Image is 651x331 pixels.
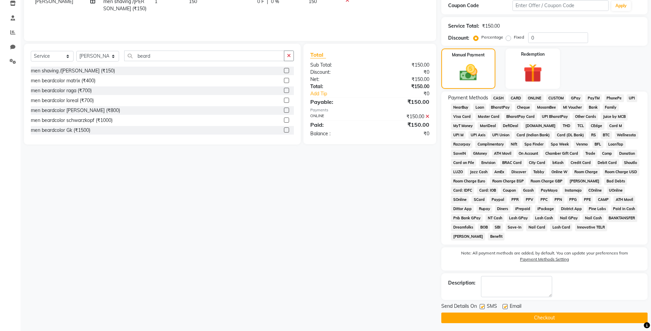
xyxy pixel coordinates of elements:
div: ₹150.00 [370,121,434,129]
span: PPE [582,196,593,204]
div: ₹150.00 [370,98,434,106]
span: Nail Card [526,223,547,231]
span: Master Card [476,113,502,121]
span: PPG [567,196,579,204]
span: Coupon [501,187,518,194]
div: ₹0 [370,69,434,76]
label: Payment Methods Setting [520,256,569,262]
span: BharatPay [489,104,512,111]
span: CARD [508,94,523,102]
span: AmEx [492,168,507,176]
span: SaveIN [451,150,468,157]
span: CASH [491,94,506,102]
div: men beardcolor schwarzkopf (₹1000) [31,117,113,124]
span: iPackage [535,205,556,213]
span: Innovative TELR [575,223,607,231]
div: Sub Total: [305,61,370,69]
div: Payable: [305,98,370,106]
span: Debit Card [596,159,619,167]
div: ONLINE [305,113,370,120]
span: Total [310,51,326,58]
span: BRAC Card [500,159,524,167]
span: Diners [495,205,510,213]
span: Save-In [506,223,524,231]
span: Family [603,104,619,111]
span: Trade [583,150,597,157]
span: Tabby [531,168,546,176]
span: SCard [471,196,487,204]
span: Donation [617,150,637,157]
span: Lash Cash [533,214,555,222]
input: Enter Offer / Coupon Code [512,0,609,11]
span: Pnb Bank GPay [451,214,483,222]
span: Gcash [521,187,536,194]
label: Note: All payment methods are added, by default. You can update your preferences from [448,250,641,265]
div: ₹0 [380,90,434,97]
span: Card: IDFC [451,187,474,194]
span: Jazz Cash [468,168,490,176]
span: Card M [607,122,624,130]
span: Comp [600,150,614,157]
input: Search or Scan [124,51,284,61]
span: iPrepaid [513,205,533,213]
label: Manual Payment [452,52,485,58]
span: COnline [586,187,604,194]
span: Dreamfolks [451,223,475,231]
div: men beardcolor matrix (₹400) [31,77,95,84]
button: Checkout [441,313,648,323]
span: Paid in Cash [611,205,637,213]
span: Room Charge EGP [490,177,526,185]
span: Room Charge USD [603,168,639,176]
span: Visa Card [451,113,473,121]
span: MariDeal [478,122,498,130]
span: Other Cards [573,113,598,121]
span: CUSTOM [546,94,566,102]
div: Discount: [305,69,370,76]
div: men beardcolor loreal (₹700) [31,97,94,104]
div: ₹150.00 [482,23,500,30]
span: Envision [479,159,497,167]
span: BFL [593,140,603,148]
div: Description: [448,279,476,287]
span: Nail Cash [583,214,604,222]
span: NearBuy [451,104,470,111]
div: men shaving /[PERSON_NAME] (₹150) [31,67,115,74]
span: PPC [538,196,550,204]
div: men beardcolor Gk (₹1500) [31,127,90,134]
div: ₹150.00 [370,61,434,69]
span: PPV [523,196,535,204]
span: SOnline [451,196,469,204]
span: Bank [587,104,600,111]
div: Discount: [448,35,469,42]
span: UOnline [607,187,625,194]
div: Net: [305,76,370,83]
span: UPI [627,94,637,102]
span: Complimentary [475,140,506,148]
span: Card (Indian Bank) [515,131,552,139]
span: PayTM [585,94,602,102]
span: UPI M [451,131,466,139]
span: Payment Methods [448,94,488,101]
div: ₹150.00 [370,113,434,120]
span: Spa Finder [522,140,546,148]
span: GPay [569,94,583,102]
img: _gift.svg [518,61,548,85]
span: NT Cash [485,214,504,222]
span: Email [510,303,521,311]
span: Credit Card [568,159,593,167]
div: ₹150.00 [370,76,434,83]
div: Paid: [305,121,370,129]
span: [DOMAIN_NAME] [523,122,558,130]
div: Balance : [305,130,370,137]
span: MyT Money [451,122,475,130]
span: Paypal [490,196,507,204]
span: Room Charge [572,168,600,176]
span: Lash GPay [507,214,530,222]
span: ATH Movil [492,150,514,157]
span: Online W [549,168,570,176]
span: Discover [509,168,529,176]
span: SBI [493,223,503,231]
span: UPI Axis [468,131,487,139]
div: Coupon Code [448,2,512,9]
span: Nift [509,140,520,148]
